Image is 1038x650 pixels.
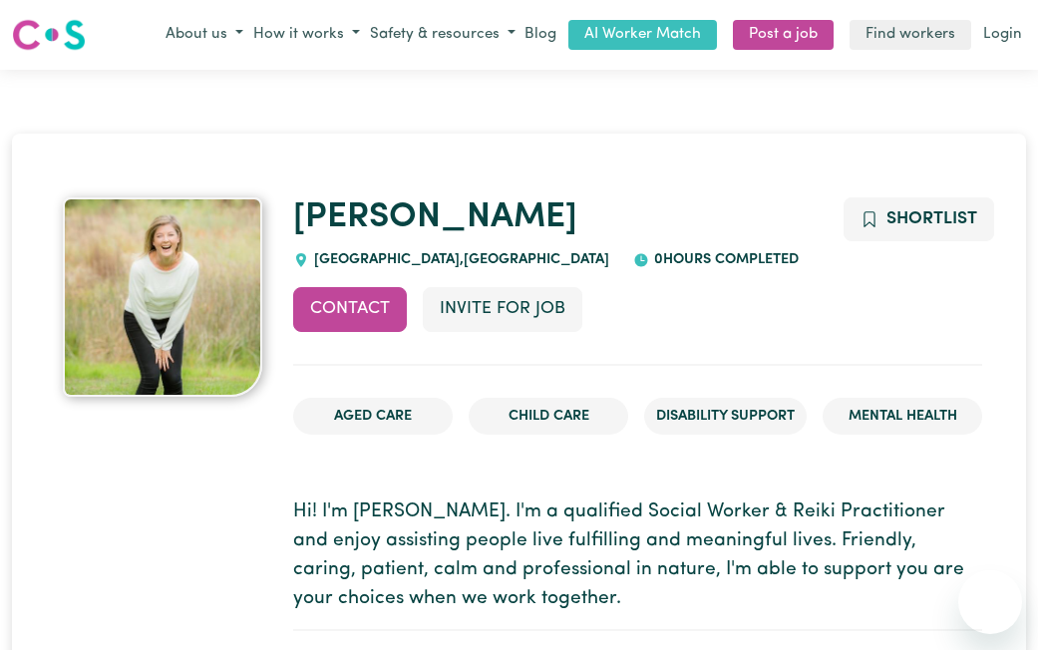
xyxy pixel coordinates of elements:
a: Careseekers logo [12,12,86,58]
a: Login [979,20,1026,51]
a: Find workers [850,20,971,51]
a: Elizabeth's profile picture' [56,197,269,397]
a: Blog [520,20,560,51]
button: Invite for Job [423,287,582,331]
img: Elizabeth [63,197,262,397]
button: Safety & resources [365,19,520,52]
button: How it works [248,19,365,52]
a: Post a job [733,20,834,51]
li: Child care [469,398,628,436]
button: Add to shortlist [844,197,994,241]
iframe: Button to launch messaging window [958,570,1022,634]
a: [PERSON_NAME] [293,200,577,235]
span: Shortlist [886,210,977,227]
img: Careseekers logo [12,17,86,53]
li: Disability Support [644,398,807,436]
li: Mental Health [823,398,982,436]
span: 0 hours completed [649,252,799,267]
li: Aged Care [293,398,453,436]
a: AI Worker Match [568,20,717,51]
p: Hi! I'm [PERSON_NAME]. I'm a qualified Social Worker & Reiki Practitioner and enjoy assisting peo... [293,498,982,613]
button: About us [161,19,248,52]
span: [GEOGRAPHIC_DATA] , [GEOGRAPHIC_DATA] [309,252,609,267]
button: Contact [293,287,407,331]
